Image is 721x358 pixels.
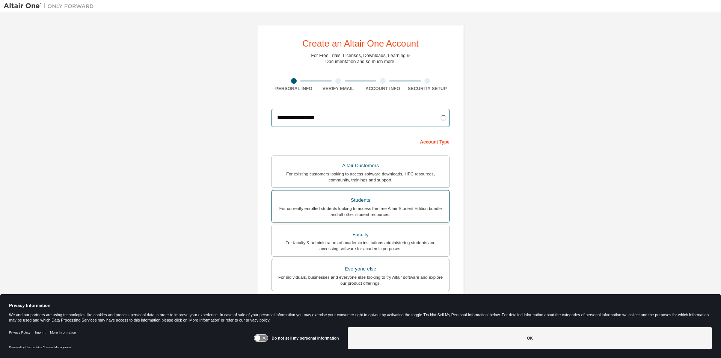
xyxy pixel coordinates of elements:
div: For individuals, businesses and everyone else looking to try Altair software and explore our prod... [276,274,445,286]
img: Altair One [4,2,98,10]
div: Create an Altair One Account [302,39,419,48]
div: Security Setup [405,86,450,92]
div: Account Info [360,86,405,92]
div: Students [276,195,445,205]
div: Altair Customers [276,160,445,171]
div: Personal Info [272,86,316,92]
div: For faculty & administrators of academic institutions administering students and accessing softwa... [276,240,445,252]
div: Faculty [276,230,445,240]
div: For currently enrolled students looking to access the free Altair Student Edition bundle and all ... [276,205,445,218]
div: Verify Email [316,86,361,92]
div: For Free Trials, Licenses, Downloads, Learning & Documentation and so much more. [311,53,410,65]
div: Everyone else [276,264,445,274]
div: For existing customers looking to access software downloads, HPC resources, community, trainings ... [276,171,445,183]
div: Account Type [272,135,449,147]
